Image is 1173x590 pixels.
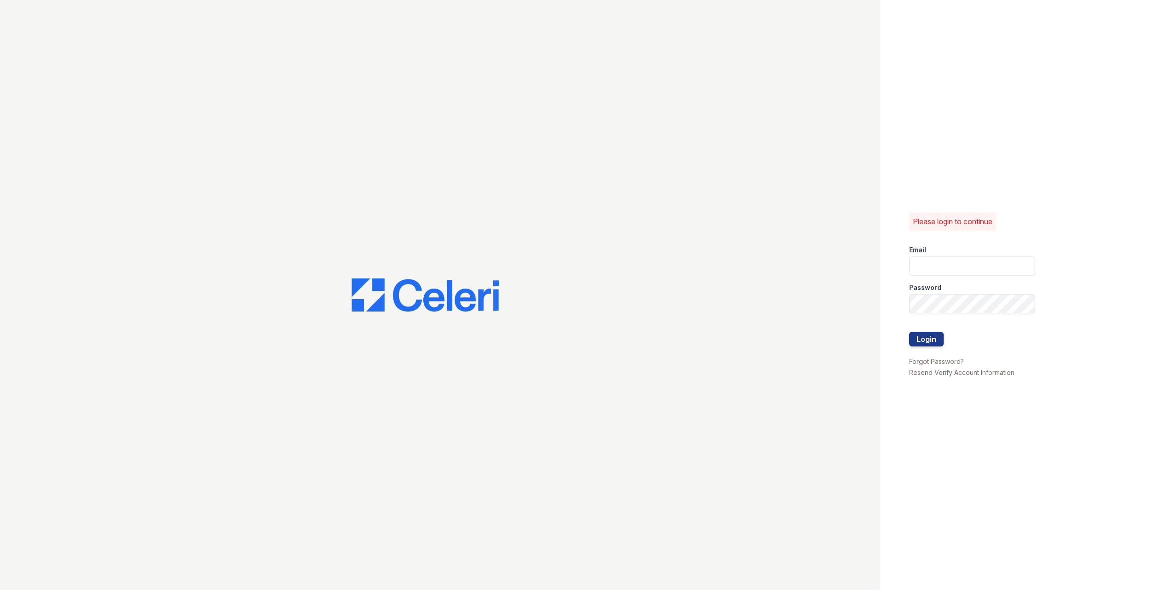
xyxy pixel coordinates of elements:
label: Password [909,283,941,292]
button: Login [909,332,944,346]
p: Please login to continue [913,216,992,227]
a: Forgot Password? [909,357,964,365]
a: Resend Verify Account Information [909,369,1014,376]
img: CE_Logo_Blue-a8612792a0a2168367f1c8372b55b34899dd931a85d93a1a3d3e32e68fde9ad4.png [352,278,499,312]
label: Email [909,245,926,255]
